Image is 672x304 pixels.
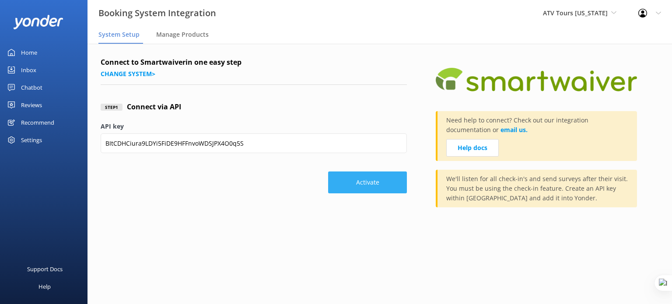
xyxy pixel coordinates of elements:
[436,57,637,102] img: 1650579744..png
[436,170,637,207] div: We'll listen for all check-in's and send surveys after their visit. You must be using the check-i...
[101,57,407,68] h4: Connect to Smartwaiver in one easy step
[328,171,407,193] button: Activate
[21,61,36,79] div: Inbox
[543,9,608,17] span: ATV Tours [US_STATE]
[98,6,216,20] h3: Booking System Integration
[156,30,209,39] span: Manage Products
[101,104,122,111] div: Step 1
[101,70,155,78] a: Change system>
[101,122,407,131] label: API key
[98,30,140,39] span: System Setup
[38,278,51,295] div: Help
[21,96,42,114] div: Reviews
[127,101,181,113] h4: Connect via API
[446,115,628,139] p: Need help to connect? Check out our integration documentation or
[500,126,528,134] a: email us.
[21,44,37,61] div: Home
[21,131,42,149] div: Settings
[13,15,63,29] img: yonder-white-logo.png
[101,133,407,153] input: API key
[27,260,63,278] div: Support Docs
[21,114,54,131] div: Recommend
[21,79,42,96] div: Chatbot
[446,139,499,157] a: Help docs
